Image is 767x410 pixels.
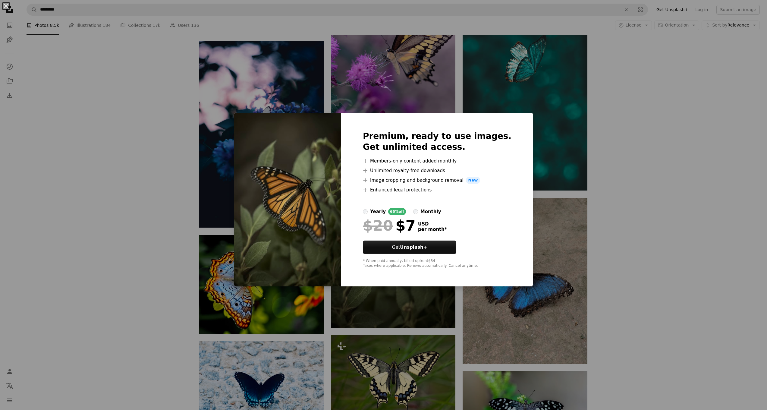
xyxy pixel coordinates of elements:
[363,218,416,233] div: $7
[420,208,441,215] div: monthly
[466,177,480,184] span: New
[363,131,511,153] h2: Premium, ready to use images. Get unlimited access.
[363,259,511,268] div: * When paid annually, billed upfront $84 Taxes where applicable. Renews automatically. Cancel any...
[363,209,368,214] input: yearly65%off
[363,241,456,254] button: GetUnsplash+
[363,157,511,165] li: Members-only content added monthly
[363,218,393,233] span: $20
[363,177,511,184] li: Image cropping and background removal
[234,113,341,286] img: premium_photo-1678483692858-d9ca6e9c67f9
[400,244,427,250] strong: Unsplash+
[418,221,447,227] span: USD
[370,208,386,215] div: yearly
[363,167,511,174] li: Unlimited royalty-free downloads
[363,186,511,194] li: Enhanced legal protections
[413,209,418,214] input: monthly
[418,227,447,232] span: per month *
[388,208,406,215] div: 65% off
